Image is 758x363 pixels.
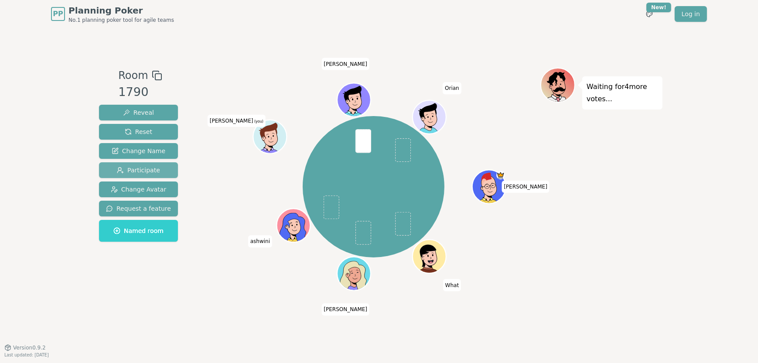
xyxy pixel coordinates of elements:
[321,58,369,70] span: Click to change your name
[99,181,178,197] button: Change Avatar
[99,220,178,242] button: Named room
[4,344,46,351] button: Version0.9.2
[642,6,657,22] button: New!
[118,83,162,101] div: 1790
[99,105,178,120] button: Reveal
[112,147,165,155] span: Change Name
[496,171,505,179] span: Llamas is the host
[502,181,550,193] span: Click to change your name
[68,4,174,17] span: Planning Poker
[254,121,285,152] button: Click to change your avatar
[248,235,272,247] span: Click to change your name
[675,6,707,22] a: Log in
[208,115,266,127] span: Click to change your name
[123,108,154,117] span: Reveal
[321,304,369,316] span: Click to change your name
[253,120,263,123] span: (you)
[53,9,63,19] span: PP
[99,143,178,159] button: Change Name
[13,344,46,351] span: Version 0.9.2
[106,204,171,213] span: Request a feature
[111,185,167,194] span: Change Avatar
[113,226,164,235] span: Named room
[99,201,178,216] button: Request a feature
[443,82,461,94] span: Click to change your name
[51,4,174,24] a: PPPlanning PokerNo.1 planning poker tool for agile teams
[99,162,178,178] button: Participate
[587,81,658,105] p: Waiting for 4 more votes...
[4,353,49,357] span: Last updated: [DATE]
[443,279,461,291] span: Click to change your name
[68,17,174,24] span: No.1 planning poker tool for agile teams
[117,166,160,175] span: Participate
[125,127,152,136] span: Reset
[646,3,671,12] div: New!
[118,68,148,83] span: Room
[99,124,178,140] button: Reset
